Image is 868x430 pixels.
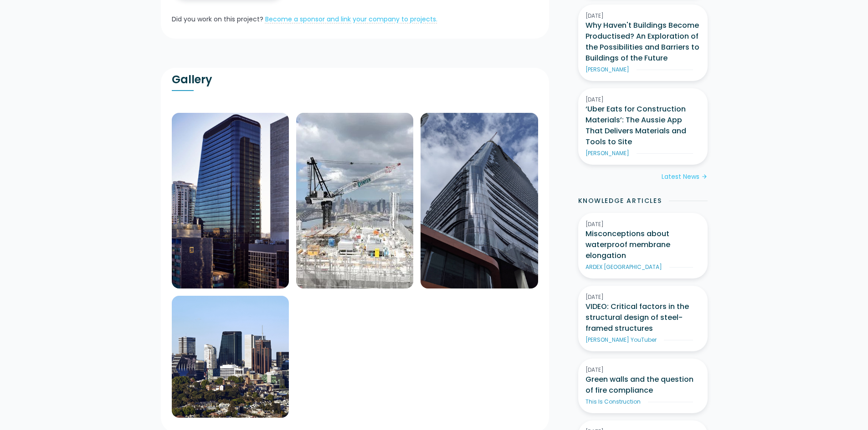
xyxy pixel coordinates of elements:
a: [DATE]Why Haven't Buildings Become Productised? An Exploration of the Possibilities and Barriers ... [578,5,708,81]
div: [PERSON_NAME] YouTuber [586,336,657,344]
h3: Green walls and the question of fire compliance [586,374,700,396]
h3: Why Haven't Buildings Become Productised? An Exploration of the Possibilities and Barriers to Bui... [586,20,700,64]
div: [PERSON_NAME] [586,66,629,74]
a: [DATE]VIDEO: Critical factors in the structural design of steel-framed structures[PERSON_NAME] Yo... [578,286,708,351]
a: [DATE]‘Uber Eats for Construction Materials’: The Aussie App That Delivers Materials and Tools to... [578,88,708,165]
div: This Is Construction [586,398,641,406]
div: [DATE] [586,220,700,228]
div: [DATE] [586,293,700,301]
h2: Gallery [172,73,355,86]
a: Become a sponsor and link your company to projects. [265,15,437,24]
div: ARDEX [GEOGRAPHIC_DATA] [586,263,662,271]
h3: VIDEO: Critical factors in the structural design of steel-framed structures [586,301,700,334]
div: [DATE] [586,366,700,374]
div: [PERSON_NAME] [586,149,629,157]
div: Did you work on this project? [172,15,263,24]
h3: Misconceptions about waterproof membrane elongation [586,228,700,261]
a: [DATE]Misconceptions about waterproof membrane elongationARDEX [GEOGRAPHIC_DATA] [578,213,708,278]
h2: Knowledge Articles [578,196,662,206]
div: Latest News [662,172,699,182]
a: [DATE]Green walls and the question of fire complianceThis Is Construction [578,359,708,413]
div: arrow_forward [701,172,708,182]
h3: ‘Uber Eats for Construction Materials’: The Aussie App That Delivers Materials and Tools to Site [586,104,700,147]
div: [DATE] [586,96,700,104]
div: [DATE] [586,12,700,20]
a: Latest Newsarrow_forward [662,172,708,182]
